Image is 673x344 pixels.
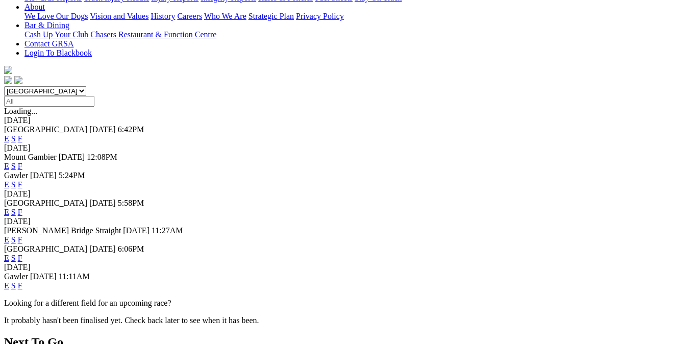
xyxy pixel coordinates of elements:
input: Select date [4,96,94,107]
span: [DATE] [123,226,149,235]
a: Careers [177,12,202,20]
a: E [4,254,9,262]
span: [GEOGRAPHIC_DATA] [4,244,87,253]
span: [DATE] [89,199,116,207]
span: [DATE] [30,171,57,180]
span: Gawler [4,272,28,281]
a: E [4,134,9,143]
div: [DATE] [4,116,669,125]
a: Bar & Dining [24,21,69,30]
a: S [11,254,16,262]
a: E [4,281,9,290]
a: Login To Blackbook [24,48,92,57]
div: [DATE] [4,189,669,199]
a: F [18,208,22,216]
img: twitter.svg [14,76,22,84]
div: [DATE] [4,263,669,272]
span: [DATE] [89,125,116,134]
a: S [11,235,16,244]
a: We Love Our Dogs [24,12,88,20]
a: F [18,180,22,189]
span: [DATE] [89,244,116,253]
partial: It probably hasn't been finalised yet. Check back later to see when it has been. [4,316,259,325]
span: [GEOGRAPHIC_DATA] [4,125,87,134]
span: Gawler [4,171,28,180]
a: Privacy Policy [296,12,344,20]
div: About [24,12,669,21]
a: S [11,180,16,189]
img: logo-grsa-white.png [4,66,12,74]
span: 5:58PM [118,199,144,207]
p: Looking for a different field for an upcoming race? [4,299,669,308]
div: [DATE] [4,143,669,153]
a: S [11,281,16,290]
a: Cash Up Your Club [24,30,88,39]
a: Strategic Plan [248,12,294,20]
span: [PERSON_NAME] Bridge Straight [4,226,121,235]
span: Mount Gambier [4,153,57,161]
span: 11:11AM [59,272,90,281]
a: E [4,235,9,244]
span: [DATE] [59,153,85,161]
a: Vision and Values [90,12,148,20]
span: 5:24PM [59,171,85,180]
a: Who We Are [204,12,246,20]
span: 6:06PM [118,244,144,253]
span: 12:08PM [87,153,117,161]
a: E [4,208,9,216]
span: 11:27AM [152,226,183,235]
a: F [18,162,22,170]
div: Bar & Dining [24,30,669,39]
a: E [4,162,9,170]
a: F [18,254,22,262]
a: F [18,281,22,290]
span: 6:42PM [118,125,144,134]
div: [DATE] [4,217,669,226]
a: S [11,162,16,170]
a: Chasers Restaurant & Function Centre [90,30,216,39]
img: facebook.svg [4,76,12,84]
a: F [18,235,22,244]
a: S [11,208,16,216]
span: Loading... [4,107,37,115]
a: History [151,12,175,20]
span: [DATE] [30,272,57,281]
a: F [18,134,22,143]
a: E [4,180,9,189]
a: Contact GRSA [24,39,73,48]
a: S [11,134,16,143]
span: [GEOGRAPHIC_DATA] [4,199,87,207]
a: About [24,3,45,11]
